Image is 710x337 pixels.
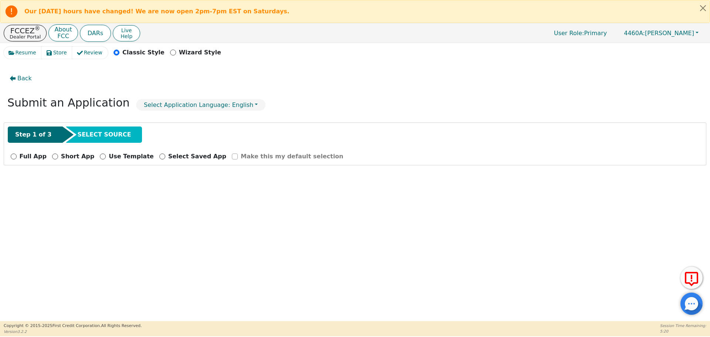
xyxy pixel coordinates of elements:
button: Close alert [696,0,710,16]
button: Select Application Language: English [136,99,266,111]
span: Live [121,27,132,33]
p: About [54,27,72,33]
p: Dealer Portal [10,34,41,39]
button: FCCEZ®Dealer Portal [4,25,47,41]
span: Help [121,33,132,39]
button: Resume [4,47,42,59]
p: Copyright © 2015- 2025 First Credit Corporation. [4,323,142,329]
span: [PERSON_NAME] [624,30,694,37]
sup: ® [35,25,40,32]
p: FCCEZ [10,27,41,34]
span: User Role : [554,30,584,37]
p: FCC [54,33,72,39]
b: Our [DATE] hours have changed! We are now open 2pm-7pm EST on Saturdays. [24,8,290,15]
p: Make this my default selection [241,152,344,161]
p: 5:20 [660,328,706,334]
span: 4460A: [624,30,645,37]
span: SELECT SOURCE [77,130,131,139]
p: Wizard Style [179,48,221,57]
p: Full App [20,152,47,161]
p: Use Template [109,152,153,161]
p: Version 3.2.2 [4,329,142,334]
button: DARs [80,25,111,42]
h2: Submit an Application [7,96,130,109]
button: Store [41,47,72,59]
button: 4460A:[PERSON_NAME] [616,27,706,39]
a: User Role:Primary [547,26,614,40]
span: All Rights Reserved. [101,323,142,328]
span: Store [53,49,67,57]
span: Step 1 of 3 [15,130,51,139]
button: LiveHelp [113,25,140,41]
p: Short App [61,152,94,161]
p: Select Saved App [168,152,226,161]
p: Primary [547,26,614,40]
p: Session Time Remaining: [660,323,706,328]
button: AboutFCC [48,24,78,42]
button: Review [72,47,108,59]
button: Back [4,70,38,87]
span: Resume [16,49,36,57]
span: Back [17,74,32,83]
p: Classic Style [122,48,165,57]
button: Report Error to FCC [680,267,703,289]
span: Review [84,49,102,57]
